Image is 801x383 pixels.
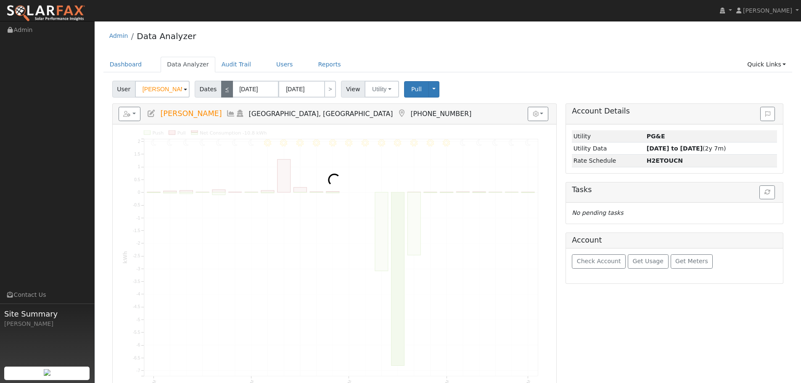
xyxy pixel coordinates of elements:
a: > [324,81,336,98]
span: Dates [195,81,222,98]
strong: ID: 16455362, authorized: 03/26/25 [647,133,665,140]
h5: Tasks [572,185,777,194]
img: SolarFax [6,5,85,22]
a: Audit Trail [215,57,257,72]
strong: H [647,157,683,164]
a: Users [270,57,299,72]
a: Login As (last Never) [235,109,245,118]
div: [PERSON_NAME] [4,320,90,328]
a: < [221,81,233,98]
td: Rate Schedule [572,155,645,167]
input: Select a User [135,81,190,98]
button: Pull [404,81,429,98]
button: Refresh [759,185,775,200]
a: Multi-Series Graph [226,109,235,118]
button: Get Usage [628,254,669,269]
button: Issue History [760,107,775,121]
a: Admin [109,32,128,39]
strong: [DATE] to [DATE] [647,145,703,152]
td: Utility Data [572,143,645,155]
a: Edit User (27942) [147,109,156,118]
a: Data Analyzer [137,31,196,41]
i: No pending tasks [572,209,623,216]
span: Site Summary [4,308,90,320]
h5: Account Details [572,107,777,116]
a: Quick Links [741,57,792,72]
a: Dashboard [103,57,148,72]
button: Get Meters [671,254,713,269]
img: retrieve [44,369,50,376]
span: User [112,81,135,98]
span: View [341,81,365,98]
span: [PERSON_NAME] [160,109,222,118]
span: Get Meters [675,258,708,264]
a: Data Analyzer [161,57,215,72]
h5: Account [572,236,602,244]
span: Check Account [577,258,621,264]
a: Map [397,109,406,118]
span: Get Usage [633,258,664,264]
span: [GEOGRAPHIC_DATA], [GEOGRAPHIC_DATA] [249,110,393,118]
span: Pull [411,86,422,92]
td: Utility [572,130,645,143]
span: [PHONE_NUMBER] [410,110,471,118]
button: Utility [365,81,399,98]
button: Check Account [572,254,626,269]
a: Reports [312,57,347,72]
span: [PERSON_NAME] [743,7,792,14]
span: (2y 7m) [647,145,726,152]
